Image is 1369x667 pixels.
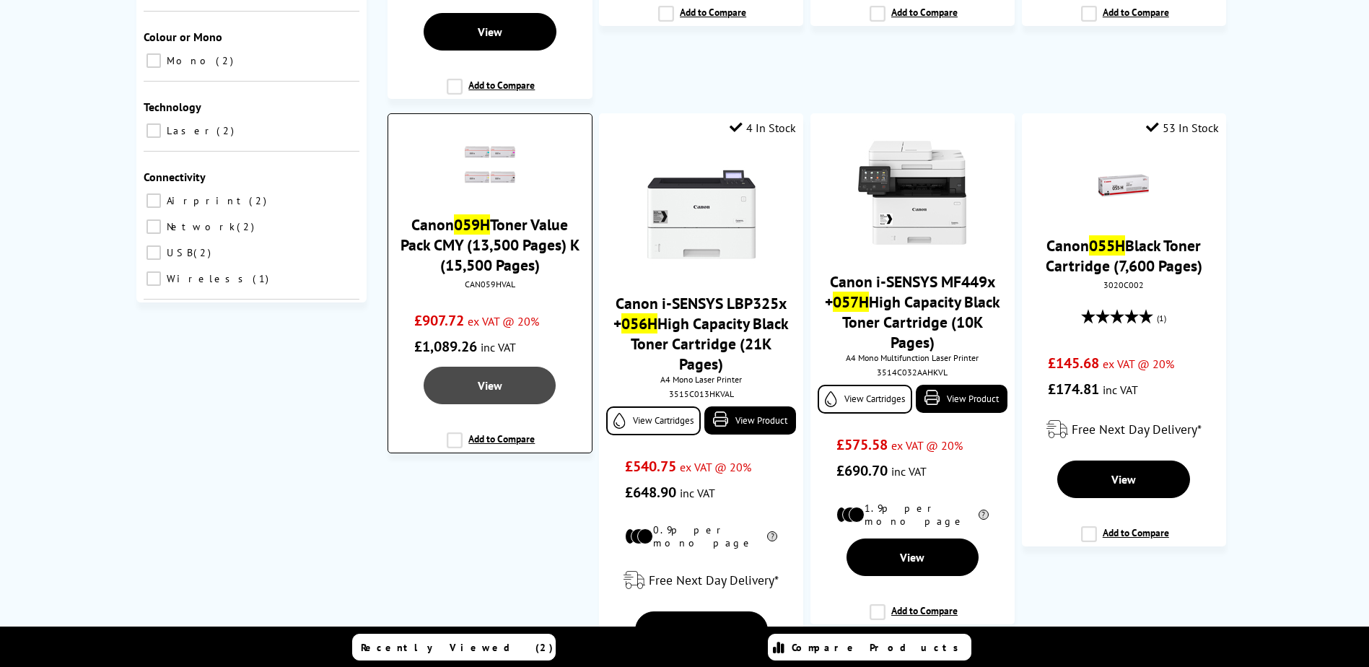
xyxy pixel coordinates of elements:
div: 3514C032AAHKVL [821,367,1004,378]
span: Colour or Mono [144,30,222,44]
img: Canon-MF449x-Front-Small.jpg [858,139,966,247]
span: £1,089.26 [414,337,477,356]
a: View Product [916,385,1007,413]
span: Free Next Day Delivery* [649,572,779,588]
span: 2 [249,194,270,207]
a: View Cartridges [818,385,912,414]
span: £540.75 [625,457,676,476]
img: Canon-Black-055H-Toner-Small.gif [1098,160,1149,211]
span: £907.72 [414,311,464,330]
span: (1) [1157,305,1166,332]
mark: 055H [1089,235,1125,256]
li: 1.9p per mono page [836,502,989,528]
a: Canon i-SENSYS MF449x +057HHigh Capacity Black Toner Cartridge (10K Pages) [825,271,1000,352]
div: 53 In Stock [1146,121,1219,135]
span: Mono [163,54,214,67]
span: USB [163,246,192,259]
mark: 057H [833,292,869,312]
span: 2 [216,54,237,67]
div: modal_delivery [1029,409,1219,450]
span: Recently Viewed (2) [361,641,554,654]
span: £145.68 [1048,354,1099,372]
span: A4 Mono Laser Printer [606,374,796,385]
input: Wireless 1 [146,271,161,286]
span: Compare Products [792,641,966,654]
span: View [1111,472,1136,487]
div: modal_delivery [606,560,796,601]
img: Canon-LBP325x-Front-Small.jpg [647,160,756,269]
a: View Product [704,406,796,435]
span: Technology [144,100,201,114]
label: Add to Compare [1081,6,1169,33]
label: Add to Compare [1081,526,1169,554]
span: ex VAT @ 20% [680,460,751,474]
label: Add to Compare [870,6,958,33]
span: ex VAT @ 20% [468,314,539,328]
span: View [478,25,502,39]
mark: 056H [621,313,657,333]
span: View [689,623,714,637]
div: 3515C013HKVAL [610,388,792,399]
div: 4 In Stock [730,121,796,135]
a: View [1057,461,1190,498]
span: inc VAT [1103,383,1138,397]
a: Canon i-SENSYS LBP325x +056HHigh Capacity Black Toner Cartridge (21K Pages) [613,293,789,374]
span: inc VAT [680,486,715,500]
input: Network 2 [146,219,161,234]
span: ex VAT @ 20% [891,438,963,453]
a: Canon059HToner Value Pack CMY (13,500 Pages) K (15,500 Pages) [401,214,579,275]
input: Airprint 2 [146,193,161,208]
span: Airprint [163,194,248,207]
span: inc VAT [891,464,927,479]
span: Connectivity [144,170,206,184]
span: £174.81 [1048,380,1099,398]
input: Laser 2 [146,123,161,138]
a: View [424,367,556,404]
input: USB 2 [146,245,161,260]
a: View [424,13,556,51]
label: Add to Compare [447,79,535,106]
span: View [478,378,502,393]
span: A4 Mono Multifunction Laser Printer [818,352,1007,363]
span: £648.90 [625,483,676,502]
a: View [847,539,979,576]
input: Mono 2 [146,53,161,68]
mark: 059H [454,214,490,235]
div: CAN059HVAL [399,279,580,289]
span: Network [163,220,235,233]
span: View [900,550,924,564]
label: Add to Compare [447,432,535,460]
span: Free Next Day Delivery* [1072,421,1202,437]
img: Canon-059H-CMYK-Bundle-Box-Small.gif [465,139,515,190]
span: 2 [216,124,237,137]
div: 3020C002 [1033,279,1215,290]
span: Laser [163,124,215,137]
a: Recently Viewed (2) [352,634,556,661]
span: Wireless [163,272,251,285]
a: Canon055HBlack Toner Cartridge (7,600 Pages) [1046,235,1202,276]
span: 2 [193,246,214,259]
span: 1 [253,272,272,285]
li: 0.9p per mono page [625,523,777,549]
span: £575.58 [836,435,888,454]
label: Add to Compare [870,604,958,632]
label: Add to Compare [658,6,746,33]
a: View [635,611,768,649]
a: Compare Products [768,634,971,661]
span: 2 [237,220,258,233]
a: View Cartridges [606,406,701,435]
span: ex VAT @ 20% [1103,357,1174,371]
span: £690.70 [836,461,888,480]
span: inc VAT [481,340,516,354]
